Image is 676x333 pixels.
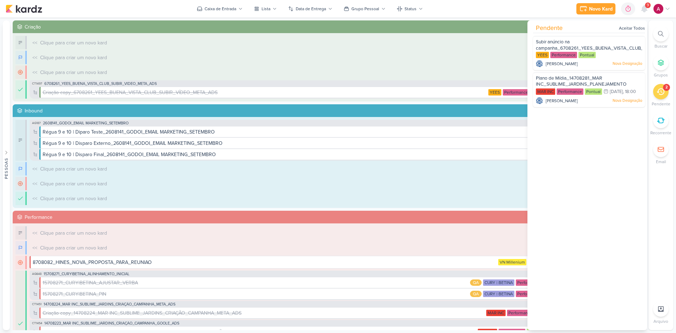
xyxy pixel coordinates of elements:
[44,272,130,276] span: 15708271_CURY|BETINA_ALINHAMENTO_INICIAL
[546,98,578,104] span: [PERSON_NAME]
[483,279,514,286] div: CURY | BETINA
[44,302,175,306] span: 14708224_MAR INC_SUBLIME_JARDINS_CRIAÇÃO_CAMPANHA_META_ADS
[43,128,215,136] div: Régua 9 e 10 | Diparo Teste_2608141_GODOI_EMAIL MARKETING_SETEMBRO
[546,61,578,67] span: [PERSON_NAME]
[585,88,602,95] div: Pontual
[576,3,615,14] button: Novo Kard
[44,82,157,86] span: 6708261_YEES_BUENA_VISTA_CLUB_SUBIR_VÍDEO_META_ADS
[536,88,555,95] div: MAR INC
[516,279,543,286] div: Performance
[488,89,501,95] div: YEES
[623,90,636,94] div: , 18:00
[15,256,27,269] div: AGUARDANDO
[15,51,27,64] div: FAZENDO
[15,36,27,49] div: FAZER
[589,5,613,13] div: Novo Kard
[43,128,536,136] div: Régua 9 e 10 | Diparo Teste_2608141_GODOI_EMAIL MARKETING_SETEMBRO
[536,60,543,67] img: Caroline Traven De Andrade
[503,89,530,95] div: Performance
[25,23,630,31] div: Criação
[43,290,106,298] div: 15708271_CURY|BETINA_PIN
[470,279,482,286] div: QA
[43,151,535,158] div: Régua 9 e 10 | Disparo Final_2608141_GODOI_EMAIL MARKETING_SETEMBRO
[43,279,469,286] div: 15708271_CURY|BETINA_AJUSTAR_VERBA
[31,302,42,306] span: CT1451
[536,52,549,58] div: YEES
[578,52,596,58] div: Pontual
[516,291,543,297] div: Performance
[31,272,42,276] span: AG648
[536,97,543,104] img: Caroline Traven De Andrade
[655,43,668,49] p: Buscar
[15,162,27,175] div: FAZENDO
[43,309,242,317] div: Criação copy_14708224_MAR INC_SUBLIME_JARDINS_CRIAÇÃO_CAMPANHA_META_ADS
[483,291,514,297] div: CURY | BETINA
[656,159,666,165] p: Email
[652,101,670,107] p: Pendente
[470,291,482,297] div: QA
[653,4,663,14] img: Alessandra Gomes
[31,82,43,86] span: CT1497
[653,318,668,325] p: Arquivo
[610,90,623,94] div: [DATE]
[665,85,668,90] div: 2
[43,151,216,158] div: Régua 9 e 10 | Disparo Final_2608141_GODOI_EMAIL MARKETING_SETEMBRO
[3,158,10,179] div: Pessoas
[15,66,27,79] div: AGUARDANDO
[43,140,223,147] div: Régua 9 e 10 | Disparo Externo_2608141_GODOI_EMAIL MARKETING_SETEMBRO
[15,80,27,99] div: FInalizado
[15,177,27,190] div: AGUARDANDO
[43,89,487,96] div: Criação copy_6708261_YEES_BUENA_VISTA_CLUB_SUBIR_VÍDEO_META_ADS
[31,121,42,125] span: AG187
[25,214,630,221] div: Performance
[43,140,536,147] div: Régua 9 e 10 | Disparo Externo_2608141_GODOI_EMAIL MARKETING_SETEMBRO
[25,107,630,115] div: Inbound
[649,26,673,49] li: Ctrl + F
[43,290,469,298] div: 15708271_CURY|BETINA_PIN
[3,20,10,330] button: Pessoas
[15,120,27,161] div: FAZER
[619,25,645,31] div: Aceitar Todos
[43,121,129,125] span: 2608141_GODOI_EMAIL MARKETING_SETEMBRO
[498,259,526,265] div: VN Millenium
[43,279,138,286] div: 15708271_CURY|BETINA_AJUSTAR_VERBA
[43,309,485,317] div: Criação copy_14708224_MAR INC_SUBLIME_JARDINS_CRIAÇÃO_CAMPANHA_META_ADS
[43,89,218,96] div: Criação copy_6708261_YEES_BUENA_VISTA_CLUB_SUBIR_VÍDEO_META_ADS
[647,2,649,8] span: 9
[33,259,497,266] div: 8708082_HINES_NOVA_PROPOSTA_PARA_REUNIAO
[31,321,43,325] span: CT1454
[6,5,42,13] img: kardz.app
[550,52,577,58] div: Performance
[536,75,626,93] span: Plano de Mídia_14708281_MAR INC_SUBLIME_JARDINS_PLANEJAMENTO ESTRATÉGICO
[654,72,668,78] p: Grupos
[486,310,506,316] div: MAR INC
[536,23,563,33] span: Pendente
[33,259,152,266] div: 8708082_HINES_NOVA_PROPOSTA_PARA_REUNIAO
[15,226,27,240] div: FAZER
[15,241,27,254] div: FAZENDO
[15,192,27,205] div: FInalizado
[557,88,583,95] div: Performance
[613,98,642,104] p: Nova Designação
[650,130,671,136] p: Recorrente
[507,310,534,316] div: Performance
[613,61,642,67] p: Nova Designação
[44,321,179,325] span: 14708223_MAR INC_SUBLIME_JARDINS_CRIAÇÃO_CAMPANHA_GOOLE_ADS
